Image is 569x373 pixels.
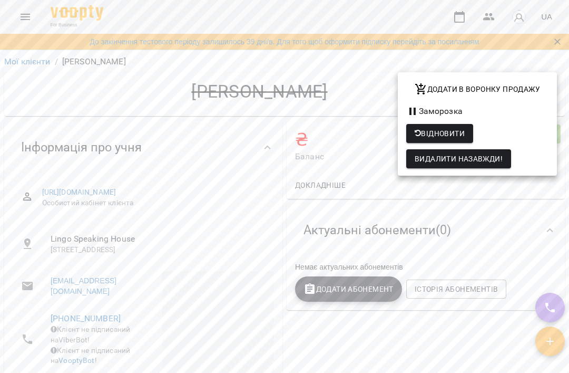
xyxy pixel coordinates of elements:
[406,149,511,168] button: Видалити назавжди!
[406,80,548,99] button: Додати в воронку продажу
[398,102,557,121] li: Заморозка
[415,152,503,165] span: Видалити назавжди!
[406,124,473,143] button: Відновити
[415,127,465,140] span: Відновити
[415,83,540,95] span: Додати в воронку продажу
